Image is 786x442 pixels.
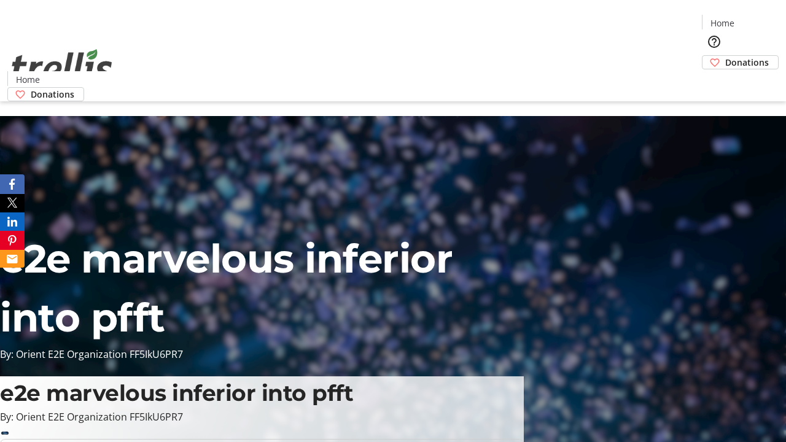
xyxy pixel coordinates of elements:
a: Home [8,73,47,86]
button: Cart [702,69,726,94]
span: Home [710,17,734,29]
span: Donations [725,56,769,69]
span: Home [16,73,40,86]
span: Donations [31,88,74,101]
a: Donations [7,87,84,101]
button: Help [702,29,726,54]
a: Donations [702,55,779,69]
img: Orient E2E Organization FF5IkU6PR7's Logo [7,36,117,97]
a: Home [702,17,742,29]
